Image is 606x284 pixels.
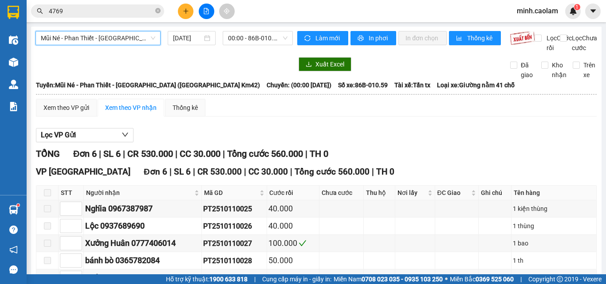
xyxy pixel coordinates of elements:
[268,237,317,249] div: 100.000
[9,205,18,214] img: warehouse-icon
[290,167,292,177] span: |
[568,33,598,53] span: Lọc Chưa cước
[513,238,595,248] div: 1 bao
[203,221,265,232] div: PT2510110026
[479,186,512,200] th: Ghi chú
[304,35,312,42] span: sync
[315,33,341,43] span: Làm mới
[122,131,129,138] span: down
[319,186,364,200] th: Chưa cước
[543,33,573,53] span: Lọc Cước rồi
[580,60,599,80] span: Trên xe
[295,167,370,177] span: Tổng cước 560.000
[180,148,220,159] span: CC 30.000
[59,186,84,200] th: STT
[85,202,200,215] div: Nghĩa 0967387987
[36,167,130,177] span: VP [GEOGRAPHIC_DATA]
[178,4,193,19] button: plus
[574,4,580,10] sup: 1
[569,7,577,15] img: icon-new-feature
[203,238,265,249] div: PT2510110027
[36,148,60,159] span: TỔNG
[9,35,18,45] img: warehouse-icon
[9,58,18,67] img: warehouse-icon
[520,274,522,284] span: |
[197,167,242,177] span: CR 530.000
[9,245,18,254] span: notification
[202,235,267,252] td: PT2510110027
[364,186,395,200] th: Thu hộ
[398,31,447,45] button: In đơn chọn
[297,31,348,45] button: syncLàm mới
[372,167,374,177] span: |
[199,4,214,19] button: file-add
[202,200,267,218] td: PT2510110025
[513,204,595,214] div: 1 kiện thùng
[437,80,515,90] span: Loại xe: Giường nằm 41 chỗ
[369,33,389,43] span: In phơi
[267,186,319,200] th: Cước rồi
[203,272,265,284] div: PT2510110029
[73,148,97,159] span: Đơn 6
[268,220,317,232] div: 40.000
[557,276,563,282] span: copyright
[338,80,388,90] span: Số xe: 86B-010.59
[8,6,19,19] img: logo-vxr
[248,167,288,177] span: CC 30.000
[219,4,235,19] button: aim
[99,148,101,159] span: |
[476,276,514,283] strong: 0369 525 060
[228,31,287,45] span: 00:00 - 86B-010.59
[394,80,430,90] span: Tài xế: Tấn tx
[166,274,248,284] span: Hỗ trợ kỹ thuật:
[9,265,18,274] span: message
[513,256,595,265] div: 1 th
[85,220,200,232] div: Lộc 0937689690
[517,60,536,80] span: Đã giao
[43,103,89,113] div: Xem theo VP gửi
[299,57,351,71] button: downloadXuất Excel
[203,203,265,214] div: PT2510110025
[449,31,501,45] button: bar-chartThống kê
[254,274,256,284] span: |
[123,148,125,159] span: |
[315,59,344,69] span: Xuất Excel
[467,33,494,43] span: Thống kê
[305,148,307,159] span: |
[9,80,18,89] img: warehouse-icon
[155,8,161,13] span: close-circle
[36,128,134,142] button: Lọc VP Gửi
[175,148,177,159] span: |
[227,148,303,159] span: Tổng cước 560.000
[209,276,248,283] strong: 1900 633 818
[350,31,396,45] button: printerIn phơi
[183,8,189,14] span: plus
[193,167,195,177] span: |
[155,7,161,16] span: close-circle
[203,8,209,14] span: file-add
[86,188,193,198] span: Người nhận
[41,129,76,140] span: Lọc VP Gửi
[105,103,157,113] div: Xem theo VP nhận
[202,218,267,235] td: PT2510110026
[262,274,331,284] span: Cung cấp máy in - giấy in:
[321,272,362,284] div: 30.000
[144,167,167,177] span: Đơn 6
[376,167,394,177] span: TH 0
[512,186,597,200] th: Tên hàng
[223,148,225,159] span: |
[589,7,597,15] span: caret-down
[450,274,514,284] span: Miền Bắc
[9,226,18,234] span: question-circle
[267,80,331,90] span: Chuyến: (00:00 [DATE])
[510,5,565,16] span: minh.caolam
[224,8,230,14] span: aim
[202,252,267,269] td: PT2510110028
[17,204,20,206] sup: 1
[41,31,155,45] span: Mũi Né - Phan Thiết - Sài Gòn (CT Km42)
[358,35,365,42] span: printer
[268,254,317,267] div: 50.000
[456,35,464,42] span: bar-chart
[203,255,265,266] div: PT2510110028
[85,237,200,249] div: Xưởng Huân 0777406014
